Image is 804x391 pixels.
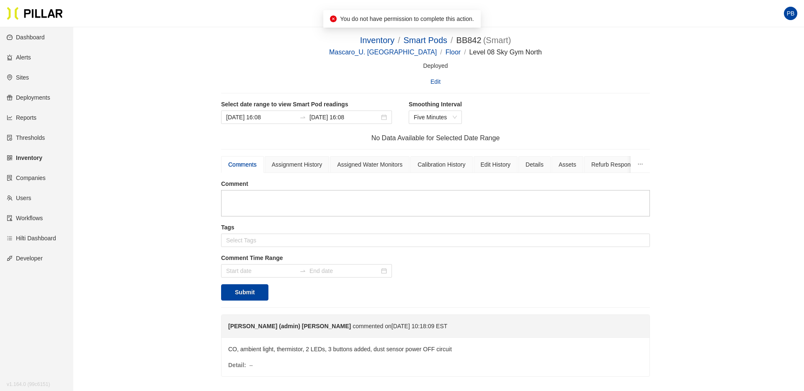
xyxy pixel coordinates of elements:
a: apiDeveloper [7,255,43,262]
div: Details [526,160,544,169]
span: You do not have permission to complete this action. [340,15,474,22]
a: Edit [430,77,441,86]
span: swap-right [299,114,306,121]
a: Floor [446,49,461,56]
input: Start date [226,113,296,122]
label: Select date range to view Smart Pod readings [221,100,395,109]
label: Tags [221,223,650,232]
div: Comments [228,160,257,169]
span: ( Smart ) [482,34,511,47]
div: Refurb Responses [591,160,640,169]
div: commented on [DATE] 10:18:09 EST [228,322,447,331]
a: Level 08 Sky Gym North [469,49,542,56]
a: Smart Pods [404,36,447,45]
label: Comment [221,180,650,188]
input: End date [309,113,379,122]
div: Assigned Water Monitors [337,160,402,169]
input: End date [309,266,379,275]
span: [PERSON_NAME] (admin) [PERSON_NAME] [228,323,351,329]
a: giftDeployments [7,94,50,101]
span: / [398,36,400,45]
input: Start date [226,266,296,275]
span: PB [787,7,795,20]
label: Smoothing Interval [409,100,462,109]
a: barsHilti Dashboard [7,235,56,242]
div: – [250,360,253,370]
div: Calibration History [417,160,465,169]
label: Comment Time Range [221,254,395,262]
a: line-chartReports [7,114,36,121]
div: Edit History [481,160,511,169]
a: teamUsers [7,195,31,201]
span: to [299,268,306,274]
div: Assignment History [272,160,322,169]
div: Detail: [228,360,250,370]
span: ellipsis [637,161,643,167]
span: swap-right [299,268,306,274]
span: / [451,36,453,45]
div: Assets [559,160,576,169]
a: solutionCompanies [7,175,46,181]
a: exceptionThresholds [7,134,45,141]
a: dashboardDashboard [7,34,45,41]
a: Inventory [360,36,394,45]
img: Pillar Technologies [7,7,63,20]
span: to [299,114,306,121]
span: / [464,49,466,56]
div: CO, ambient light, thermistor, 2 LEDs, 3 buttons added, dust sensor power OFF circuit [228,345,643,354]
span: Five Minutes [414,111,457,123]
button: ellipsis [631,156,650,173]
div: Deployed [423,61,448,70]
a: qrcodeInventory [7,154,42,161]
h4: No Data Available for Selected Date Range [221,134,650,142]
span: close-circle [330,15,337,22]
span: BB842 [456,34,482,47]
a: environmentSites [7,74,29,81]
a: auditWorkflows [7,215,43,221]
span: / [440,49,442,56]
button: Submit [221,284,268,301]
a: alertAlerts [7,54,31,61]
a: Mascaro_U. [GEOGRAPHIC_DATA] [329,49,437,56]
